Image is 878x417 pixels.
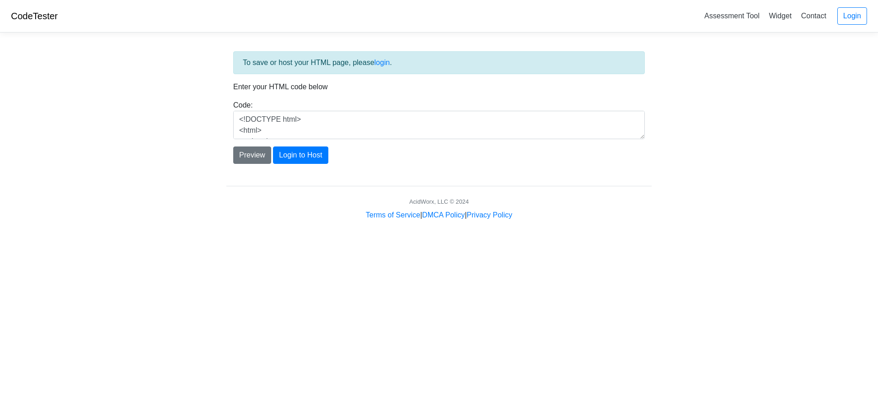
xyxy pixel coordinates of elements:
a: CodeTester [11,11,58,21]
div: AcidWorx, LLC © 2024 [409,197,469,206]
p: Enter your HTML code below [233,81,645,92]
a: Login [837,7,867,25]
a: Widget [765,8,795,23]
a: Privacy Policy [467,211,513,219]
a: Contact [798,8,830,23]
textarea: <!DOCTYPE html> <html> <head> <title>Test</title> </head> <body> <h1>Hello, world!</h1> </body> <... [233,111,645,139]
a: Terms of Service [366,211,420,219]
a: login [375,59,390,66]
button: Preview [233,146,271,164]
div: Code: [226,100,652,139]
a: DMCA Policy [422,211,465,219]
div: | | [366,210,512,221]
div: To save or host your HTML page, please . [233,51,645,74]
button: Login to Host [273,146,328,164]
a: Assessment Tool [701,8,763,23]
